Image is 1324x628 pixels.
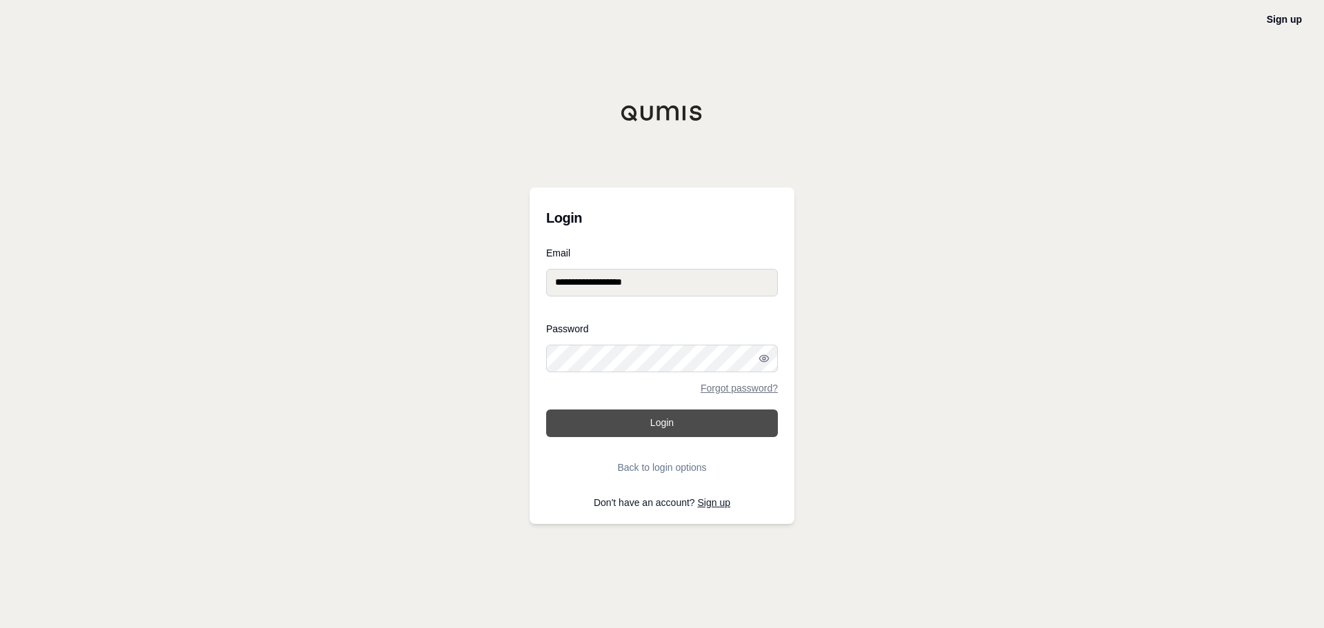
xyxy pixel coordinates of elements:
[621,105,703,121] img: Qumis
[701,383,778,393] a: Forgot password?
[546,454,778,481] button: Back to login options
[546,409,778,437] button: Login
[698,497,730,508] a: Sign up
[546,324,778,334] label: Password
[546,204,778,232] h3: Login
[546,498,778,507] p: Don't have an account?
[546,248,778,258] label: Email
[1267,14,1302,25] a: Sign up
